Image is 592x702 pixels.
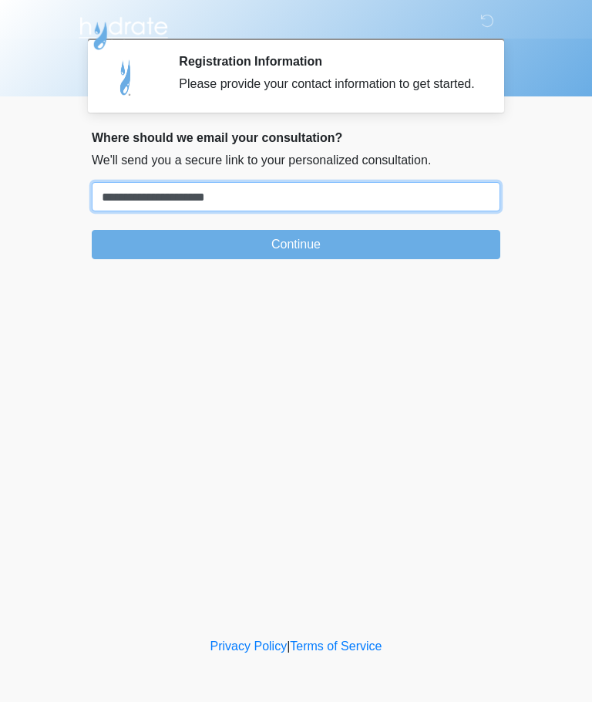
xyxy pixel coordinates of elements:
[92,151,500,170] p: We'll send you a secure link to your personalized consultation.
[210,640,288,653] a: Privacy Policy
[287,640,290,653] a: |
[76,12,170,51] img: Hydrate IV Bar - Arcadia Logo
[92,130,500,145] h2: Where should we email your consultation?
[179,75,477,93] div: Please provide your contact information to get started.
[92,230,500,259] button: Continue
[103,54,150,100] img: Agent Avatar
[290,640,382,653] a: Terms of Service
